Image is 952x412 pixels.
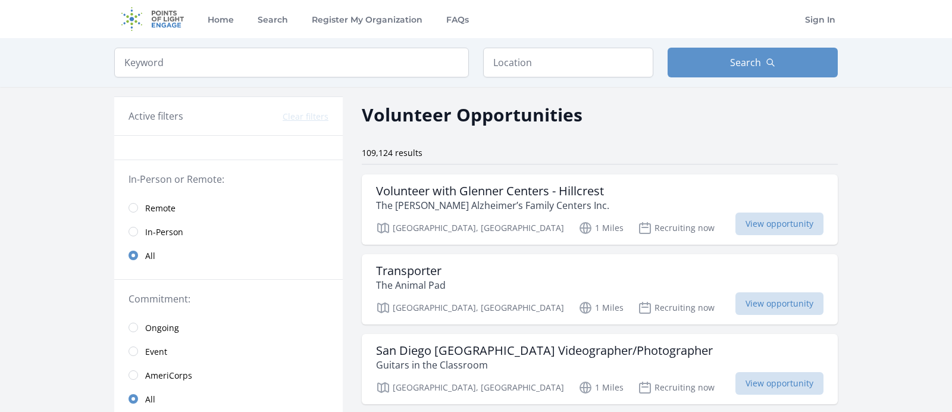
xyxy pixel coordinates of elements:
span: View opportunity [735,292,823,315]
a: All [114,244,343,267]
p: Recruiting now [638,221,715,235]
a: Ongoing [114,316,343,339]
h3: Volunteer with Glenner Centers - Hillcrest [376,184,609,198]
a: Remote [114,196,343,220]
p: [GEOGRAPHIC_DATA], [GEOGRAPHIC_DATA] [376,380,564,395]
legend: In-Person or Remote: [129,172,328,186]
span: In-Person [145,226,183,238]
a: Event [114,339,343,363]
button: Clear filters [283,111,328,123]
span: All [145,250,155,262]
span: All [145,394,155,405]
a: Transporter The Animal Pad [GEOGRAPHIC_DATA], [GEOGRAPHIC_DATA] 1 Miles Recruiting now View oppor... [362,254,838,324]
p: The Animal Pad [376,278,446,292]
p: 1 Miles [578,301,624,315]
input: Location [483,48,653,77]
a: In-Person [114,220,343,244]
span: Ongoing [145,322,179,334]
a: San Diego [GEOGRAPHIC_DATA] Videographer/Photographer Guitars in the Classroom [GEOGRAPHIC_DATA],... [362,334,838,404]
p: Recruiting now [638,301,715,315]
p: 1 Miles [578,221,624,235]
span: Search [730,55,761,70]
a: AmeriCorps [114,363,343,387]
a: Volunteer with Glenner Centers - Hillcrest The [PERSON_NAME] Alzheimer’s Family Centers Inc. [GEO... [362,174,838,245]
span: AmeriCorps [145,370,192,382]
h3: Transporter [376,264,446,278]
p: Recruiting now [638,380,715,395]
button: Search [668,48,838,77]
h2: Volunteer Opportunities [362,101,583,128]
p: [GEOGRAPHIC_DATA], [GEOGRAPHIC_DATA] [376,221,564,235]
span: View opportunity [735,372,823,395]
h3: Active filters [129,109,183,123]
legend: Commitment: [129,292,328,306]
p: 1 Miles [578,380,624,395]
p: [GEOGRAPHIC_DATA], [GEOGRAPHIC_DATA] [376,301,564,315]
input: Keyword [114,48,469,77]
a: All [114,387,343,411]
p: The [PERSON_NAME] Alzheimer’s Family Centers Inc. [376,198,609,213]
span: 109,124 results [362,147,422,158]
h3: San Diego [GEOGRAPHIC_DATA] Videographer/Photographer [376,344,713,358]
span: View opportunity [735,213,823,235]
span: Event [145,346,167,358]
p: Guitars in the Classroom [376,358,713,372]
span: Remote [145,202,176,214]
